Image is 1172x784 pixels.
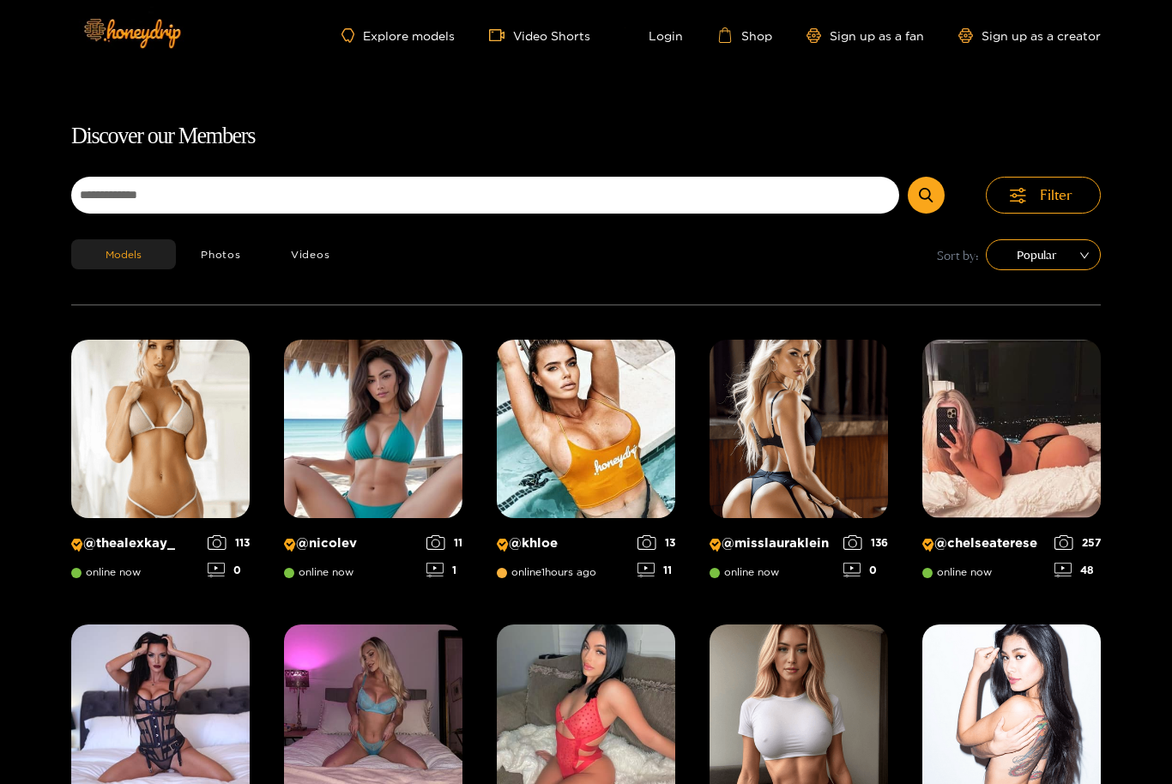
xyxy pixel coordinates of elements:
[717,27,772,43] a: Shop
[497,340,675,518] img: Creator Profile Image: khloe
[489,27,513,43] span: video-camera
[497,566,596,578] span: online 1 hours ago
[71,566,141,578] span: online now
[208,535,250,550] div: 113
[710,566,779,578] span: online now
[284,340,462,518] img: Creator Profile Image: nicolev
[71,340,250,518] img: Creator Profile Image: thealexkay_
[922,340,1101,518] img: Creator Profile Image: chelseaterese
[497,535,629,552] p: @ khloe
[922,566,992,578] span: online now
[807,28,924,43] a: Sign up as a fan
[958,28,1101,43] a: Sign up as a creator
[1040,185,1072,205] span: Filter
[426,535,462,550] div: 11
[922,340,1101,590] a: Creator Profile Image: chelseaterese@chelseatereseonline now25748
[637,535,675,550] div: 13
[1054,535,1101,550] div: 257
[937,245,979,265] span: Sort by:
[284,566,353,578] span: online now
[710,340,888,590] a: Creator Profile Image: misslauraklein@misslaurakleinonline now1360
[284,340,462,590] a: Creator Profile Image: nicolev@nicolevonline now111
[922,535,1046,552] p: @ chelseaterese
[71,535,199,552] p: @ thealexkay_
[710,535,835,552] p: @ misslauraklein
[341,28,455,43] a: Explore models
[71,239,176,269] button: Models
[426,563,462,577] div: 1
[176,239,266,269] button: Photos
[71,340,250,590] a: Creator Profile Image: thealexkay_@thealexkay_online now1130
[71,118,1101,154] h1: Discover our Members
[208,563,250,577] div: 0
[1054,563,1101,577] div: 48
[284,535,418,552] p: @ nicolev
[986,239,1101,270] div: sort
[710,340,888,518] img: Creator Profile Image: misslauraklein
[266,239,355,269] button: Videos
[489,27,590,43] a: Video Shorts
[843,563,888,577] div: 0
[908,177,945,214] button: Submit Search
[986,177,1101,214] button: Filter
[843,535,888,550] div: 136
[637,563,675,577] div: 11
[497,340,675,590] a: Creator Profile Image: khloe@khloeonline1hours ago1311
[625,27,683,43] a: Login
[999,242,1088,268] span: Popular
